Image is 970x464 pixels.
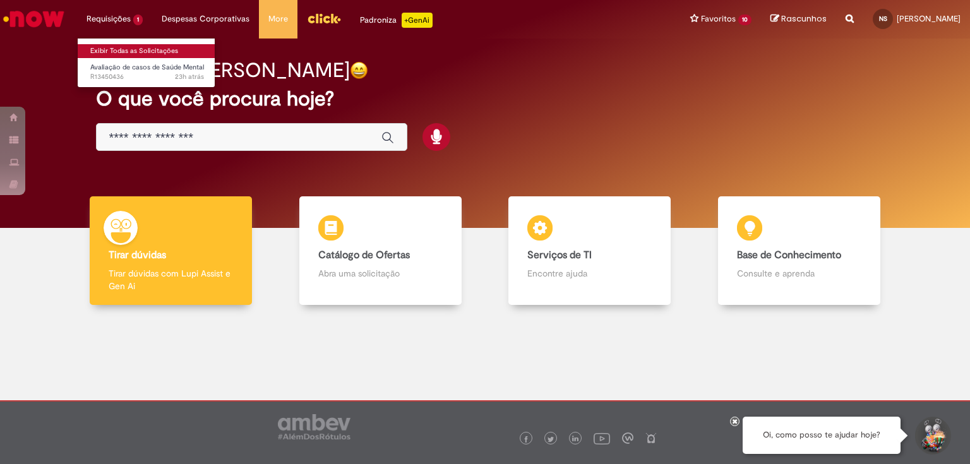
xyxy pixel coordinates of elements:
[66,196,276,306] a: Tirar dúvidas Tirar dúvidas com Lupi Assist e Gen Ai
[770,13,827,25] a: Rascunhos
[645,432,657,444] img: logo_footer_naosei.png
[77,38,215,88] ul: Requisições
[175,72,204,81] span: 23h atrás
[90,62,204,72] span: Avaliação de casos de Saúde Mental
[87,13,131,25] span: Requisições
[743,417,901,454] div: Oi, como posso te ajudar hoje?
[737,267,861,280] p: Consulte e aprenda
[879,15,887,23] span: NS
[109,267,233,292] p: Tirar dúvidas com Lupi Assist e Gen Ai
[527,249,592,261] b: Serviços de TI
[307,9,341,28] img: click_logo_yellow_360x200.png
[701,13,736,25] span: Favoritos
[318,267,443,280] p: Abra uma solicitação
[96,88,875,110] h2: O que você procura hoje?
[913,417,951,455] button: Iniciar Conversa de Suporte
[897,13,961,24] span: [PERSON_NAME]
[781,13,827,25] span: Rascunhos
[572,436,578,443] img: logo_footer_linkedin.png
[485,196,695,306] a: Serviços de TI Encontre ajuda
[523,436,529,443] img: logo_footer_facebook.png
[276,196,486,306] a: Catálogo de Ofertas Abra uma solicitação
[622,432,633,444] img: logo_footer_workplace.png
[527,267,652,280] p: Encontre ajuda
[268,13,288,25] span: More
[278,414,350,439] img: logo_footer_ambev_rotulo_gray.png
[548,436,554,443] img: logo_footer_twitter.png
[175,72,204,81] time: 26/08/2025 23:58:57
[133,15,143,25] span: 1
[318,249,410,261] b: Catálogo de Ofertas
[738,15,751,25] span: 10
[360,13,433,28] div: Padroniza
[737,249,841,261] b: Base de Conhecimento
[695,196,904,306] a: Base de Conhecimento Consulte e aprenda
[402,13,433,28] p: +GenAi
[78,44,217,58] a: Exibir Todas as Solicitações
[109,249,166,261] b: Tirar dúvidas
[162,13,249,25] span: Despesas Corporativas
[78,61,217,84] a: Aberto R13450436 : Avaliação de casos de Saúde Mental
[1,6,66,32] img: ServiceNow
[594,430,610,446] img: logo_footer_youtube.png
[96,59,350,81] h2: Boa noite, [PERSON_NAME]
[350,61,368,80] img: happy-face.png
[90,72,204,82] span: R13450436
